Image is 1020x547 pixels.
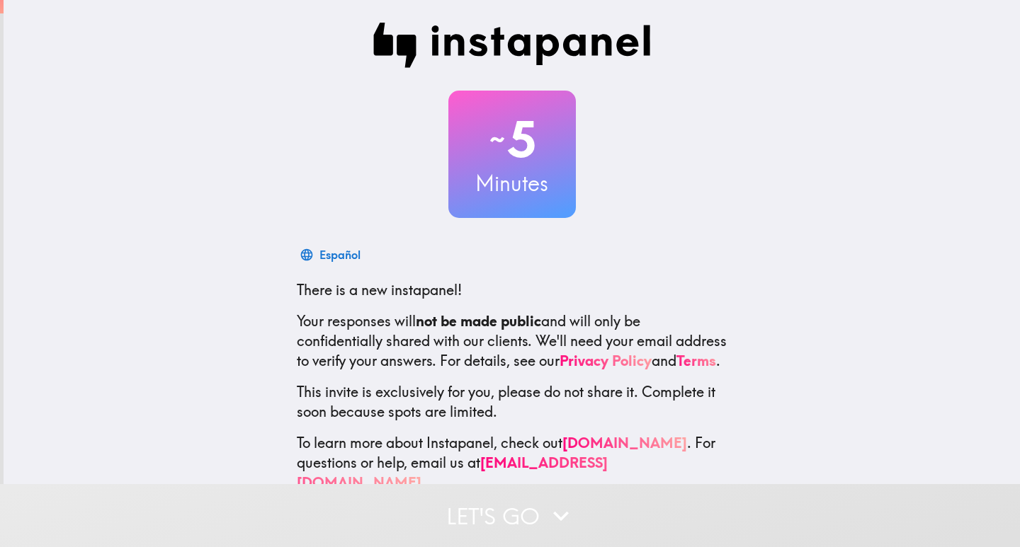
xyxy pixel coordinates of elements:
div: Español [319,245,361,265]
a: Privacy Policy [560,352,652,369]
p: Your responses will and will only be confidentially shared with our clients. We'll need your emai... [297,311,727,371]
button: Español [297,241,366,269]
h3: Minutes [448,168,576,198]
b: not be made public [416,312,541,330]
p: To learn more about Instapanel, check out . For questions or help, email us at . [297,433,727,493]
p: This invite is exclusively for you, please do not share it. Complete it soon because spots are li... [297,382,727,422]
span: There is a new instapanel! [297,281,462,299]
a: Terms [676,352,716,369]
h2: 5 [448,110,576,168]
img: Instapanel [373,23,651,68]
a: [DOMAIN_NAME] [562,434,687,451]
span: ~ [487,118,507,161]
